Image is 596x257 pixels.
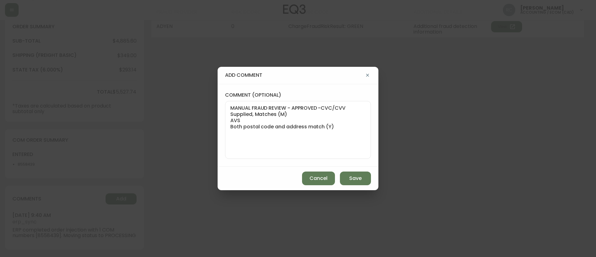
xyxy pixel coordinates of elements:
h4: add comment [225,72,364,79]
button: Cancel [302,172,335,185]
span: Cancel [309,175,327,182]
button: Save [340,172,371,185]
textarea: MANUAL FRAUD REVIEW - APPROVED -CVC/CVV Supplied, Matches (M) AVS Both postal code and address ma... [230,105,366,155]
label: comment (optional) [225,92,371,99]
span: Save [349,175,362,182]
